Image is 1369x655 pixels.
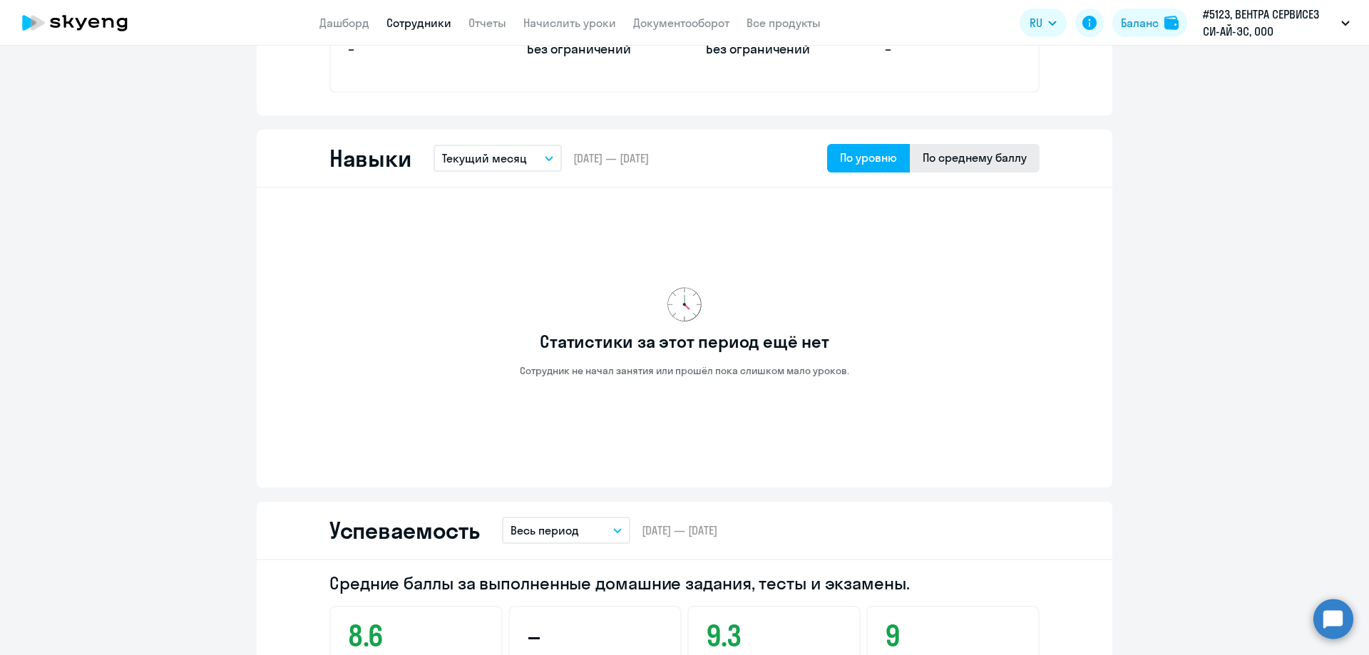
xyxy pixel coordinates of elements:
h2: Успеваемость [329,516,479,545]
span: [DATE] — [DATE] [642,522,717,538]
p: #5123, ВЕНТРА СЕРВИСЕЗ СИ-АЙ-ЭС, ООО [1203,6,1335,40]
p: – [885,40,1021,58]
span: RU [1030,14,1042,31]
button: Текущий месяц [434,145,562,172]
a: Документооборот [633,16,729,30]
p: Без ограничений [706,40,842,58]
button: Весь период [502,517,630,544]
a: Все продукты [747,16,821,30]
span: [DATE] — [DATE] [573,150,649,166]
div: Баланс [1121,14,1159,31]
a: Начислить уроки [523,16,616,30]
div: По среднему баллу [923,149,1027,166]
h3: 9.3 [706,619,842,653]
p: Без ограничений [527,40,663,58]
img: no-data [667,287,702,321]
p: – [348,40,484,58]
button: #5123, ВЕНТРА СЕРВИСЕЗ СИ-АЙ-ЭС, ООО [1196,6,1357,40]
p: Сотрудник не начал занятия или прошёл пока слишком мало уроков. [520,364,849,377]
p: Текущий месяц [442,150,527,167]
h2: Средние баллы за выполненные домашние задания, тесты и экзамены. [329,572,1040,594]
h3: – [527,619,663,653]
img: balance [1164,16,1179,30]
h2: Навыки [329,144,411,172]
h3: 9 [885,619,1021,653]
div: По уровню [840,149,897,166]
a: Сотрудники [386,16,451,30]
button: RU [1020,9,1067,37]
h3: 8.6 [348,619,484,653]
button: Балансbalance [1112,9,1187,37]
a: Отчеты [468,16,506,30]
a: Дашборд [319,16,369,30]
p: Весь период [511,522,579,539]
h3: Статистики за этот период ещё нет [540,330,829,353]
